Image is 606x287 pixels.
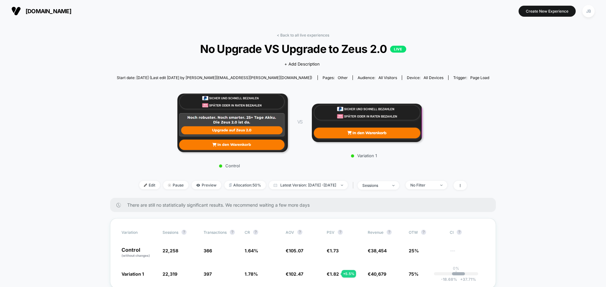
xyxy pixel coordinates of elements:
span: Allocation: 50% [224,181,266,189]
span: PSV [327,230,335,235]
div: Trigger: [453,75,489,80]
span: Start date: [DATE] (Last edit [DATE] by [PERSON_NAME][EMAIL_ADDRESS][PERSON_NAME][DOMAIN_NAME]) [117,75,312,80]
span: € [368,271,386,277]
span: € [368,248,387,253]
p: Control [122,247,156,258]
span: Page Load [470,75,489,80]
button: ? [338,230,343,235]
span: € [286,271,303,277]
span: 1.82 [330,271,339,277]
span: Pause [163,181,188,189]
span: VS [297,119,302,124]
span: 40,679 [371,271,386,277]
span: 37.71 % [457,277,476,282]
span: 1.73 [330,248,339,253]
span: [DOMAIN_NAME] [26,8,71,14]
img: end [341,185,343,186]
span: All Visitors [378,75,397,80]
div: JB [582,5,595,17]
div: + 5.5 % [342,270,356,278]
span: € [327,271,339,277]
span: 38,454 [371,248,387,253]
p: Variation 1 [309,153,419,158]
span: 1.64 % [245,248,258,253]
img: end [440,185,443,186]
span: 397 [204,271,212,277]
span: all devices [424,75,443,80]
a: < Back to all live experiences [277,33,329,37]
button: ? [457,230,462,235]
span: OTW [409,230,443,235]
div: sessions [362,183,388,188]
img: Control main [177,94,288,152]
span: 25% [409,248,419,253]
div: No Filter [410,183,436,187]
span: Revenue [368,230,383,235]
img: end [168,184,171,187]
button: ? [230,230,235,235]
p: 0% [453,266,459,271]
button: [DOMAIN_NAME] [9,6,73,16]
span: + [460,277,463,282]
span: Transactions [204,230,227,235]
span: 102.47 [289,271,303,277]
div: Audience: [358,75,397,80]
span: € [327,248,339,253]
p: | [455,271,457,275]
button: ? [421,230,426,235]
span: + Add Description [284,61,320,67]
span: | [351,181,358,190]
span: 22,258 [163,248,178,253]
button: ? [181,230,187,235]
span: Preview [192,181,221,189]
span: € [286,248,303,253]
span: CR [245,230,250,235]
img: Variation 1 main [312,104,422,142]
span: Latest Version: [DATE] - [DATE] [269,181,348,189]
span: -18.68 % [441,277,457,282]
span: 75% [409,271,419,277]
p: LIVE [390,46,406,53]
span: There are still no statistically significant results. We recommend waiting a few more days [127,202,483,208]
span: Variation [122,230,156,235]
span: 366 [204,248,212,253]
span: other [338,75,348,80]
span: Variation 1 [122,271,144,277]
button: Create New Experience [519,6,576,17]
img: edit [144,184,147,187]
button: JB [580,5,597,18]
span: Sessions [163,230,178,235]
span: 105.07 [289,248,303,253]
span: Edit [139,181,160,189]
button: ? [253,230,258,235]
span: No Upgrade VS Upgrade to Zeus 2.0 [135,42,471,55]
span: 1.78 % [245,271,258,277]
span: --- [450,249,484,258]
img: Visually logo [11,6,21,16]
span: 22,319 [163,271,177,277]
img: rebalance [229,183,232,187]
p: Control [174,163,285,168]
span: AOV [286,230,294,235]
span: Device: [402,75,448,80]
span: (without changes) [122,254,150,257]
img: end [392,185,395,186]
button: ? [387,230,392,235]
div: Pages: [323,75,348,80]
span: CI [450,230,484,235]
img: calendar [274,184,277,187]
button: ? [297,230,302,235]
